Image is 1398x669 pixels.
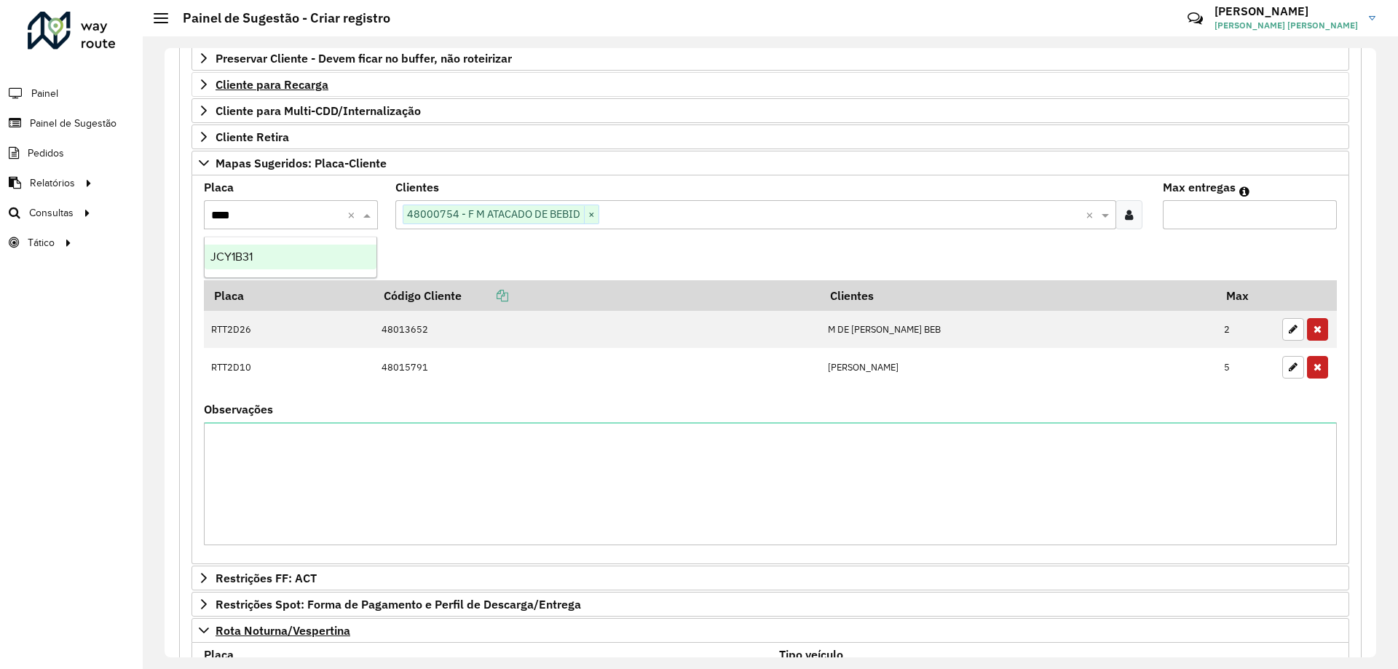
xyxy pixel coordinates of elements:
td: M DE [PERSON_NAME] BEB [821,311,1217,349]
em: Máximo de clientes que serão colocados na mesma rota com os clientes informados [1239,186,1249,197]
span: Cliente para Recarga [216,79,328,90]
a: Cliente para Multi-CDD/Internalização [191,98,1349,123]
span: Pedidos [28,146,64,161]
ng-dropdown-panel: Options list [204,237,377,278]
span: Mapas Sugeridos: Placa-Cliente [216,157,387,169]
label: Observações [204,400,273,418]
th: Clientes [821,280,1217,311]
td: [PERSON_NAME] [821,348,1217,386]
th: Placa [204,280,374,311]
span: Preservar Cliente - Devem ficar no buffer, não roteirizar [216,52,512,64]
div: Mapas Sugeridos: Placa-Cliente [191,175,1349,565]
a: Rota Noturna/Vespertina [191,618,1349,643]
h3: [PERSON_NAME] [1215,4,1358,18]
span: Relatórios [30,175,75,191]
td: RTT2D26 [204,311,374,349]
span: Cliente para Multi-CDD/Internalização [216,105,421,116]
span: Cliente Retira [216,131,289,143]
span: Painel [31,86,58,101]
td: 48013652 [374,311,820,349]
span: [PERSON_NAME] [PERSON_NAME] [1215,19,1358,32]
a: Mapas Sugeridos: Placa-Cliente [191,151,1349,175]
th: Código Cliente [374,280,820,311]
span: Restrições Spot: Forma de Pagamento e Perfil de Descarga/Entrega [216,598,581,610]
label: Max entregas [1163,178,1236,196]
span: Clear all [347,206,360,223]
a: Contato Rápido [1180,3,1211,34]
span: Consultas [29,205,74,221]
label: Placa [204,178,234,196]
span: Rota Noturna/Vespertina [216,625,350,636]
a: Copiar [462,288,508,303]
a: Cliente Retira [191,124,1349,149]
td: 48015791 [374,348,820,386]
span: Painel de Sugestão [30,116,116,131]
td: RTT2D10 [204,348,374,386]
td: 5 [1217,348,1275,386]
span: 48000754 - F M ATACADO DE BEBID [403,205,584,223]
span: JCY1B31 [210,250,253,263]
h2: Painel de Sugestão - Criar registro [168,10,390,26]
span: Tático [28,235,55,250]
a: Cliente para Recarga [191,72,1349,97]
span: × [584,206,599,223]
td: 2 [1217,311,1275,349]
span: Clear all [1086,206,1098,223]
a: Preservar Cliente - Devem ficar no buffer, não roteirizar [191,46,1349,71]
span: Restrições FF: ACT [216,572,317,584]
label: Clientes [395,178,439,196]
a: Restrições FF: ACT [191,566,1349,590]
label: Placa [204,646,234,663]
a: Restrições Spot: Forma de Pagamento e Perfil de Descarga/Entrega [191,592,1349,617]
label: Tipo veículo [779,646,843,663]
th: Max [1217,280,1275,311]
